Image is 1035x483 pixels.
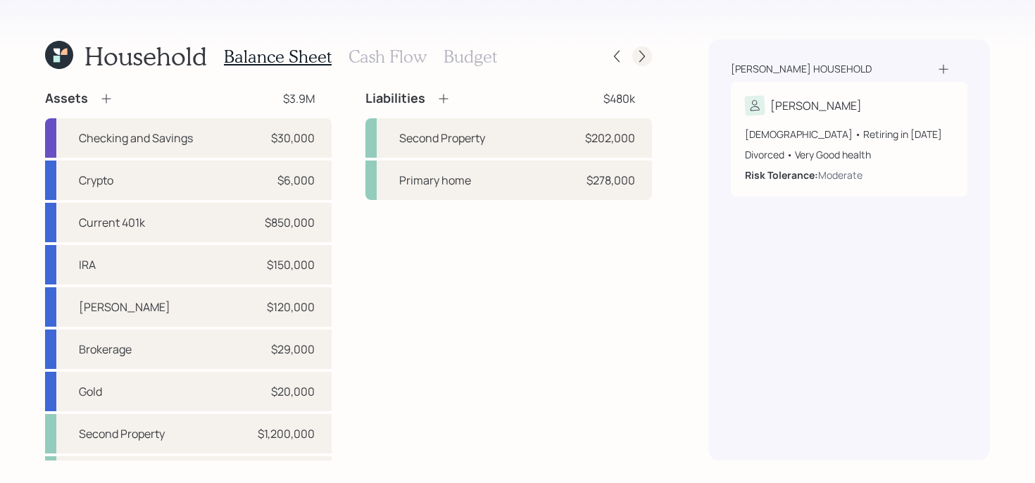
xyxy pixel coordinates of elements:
h4: Liabilities [365,91,425,106]
div: Divorced • Very Good health [745,147,953,162]
div: Checking and Savings [79,130,193,146]
h4: Assets [45,91,88,106]
div: [DEMOGRAPHIC_DATA] • Retiring in [DATE] [745,127,953,142]
div: Second Property [79,425,165,442]
div: $120,000 [267,299,315,315]
h1: Household [84,41,207,71]
div: IRA [79,256,96,273]
div: $278,000 [586,172,635,189]
div: [PERSON_NAME] [770,97,862,114]
div: $150,000 [267,256,315,273]
div: Gold [79,383,102,400]
div: $29,000 [271,341,315,358]
div: Crypto [79,172,113,189]
div: Moderate [818,168,862,182]
div: Brokerage [79,341,132,358]
div: $6,000 [277,172,315,189]
div: Second Property [399,130,485,146]
div: Current 401k [79,214,145,231]
div: $850,000 [265,214,315,231]
div: $30,000 [271,130,315,146]
div: $1,200,000 [258,425,315,442]
div: $480k [603,90,635,107]
div: $3.9M [283,90,315,107]
div: $20,000 [271,383,315,400]
h3: Cash Flow [349,46,427,67]
div: [PERSON_NAME] [79,299,170,315]
div: $202,000 [585,130,635,146]
h3: Budget [444,46,497,67]
h3: Balance Sheet [224,46,332,67]
div: Primary home [399,172,471,189]
b: Risk Tolerance: [745,168,818,182]
div: [PERSON_NAME] household [731,62,872,76]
